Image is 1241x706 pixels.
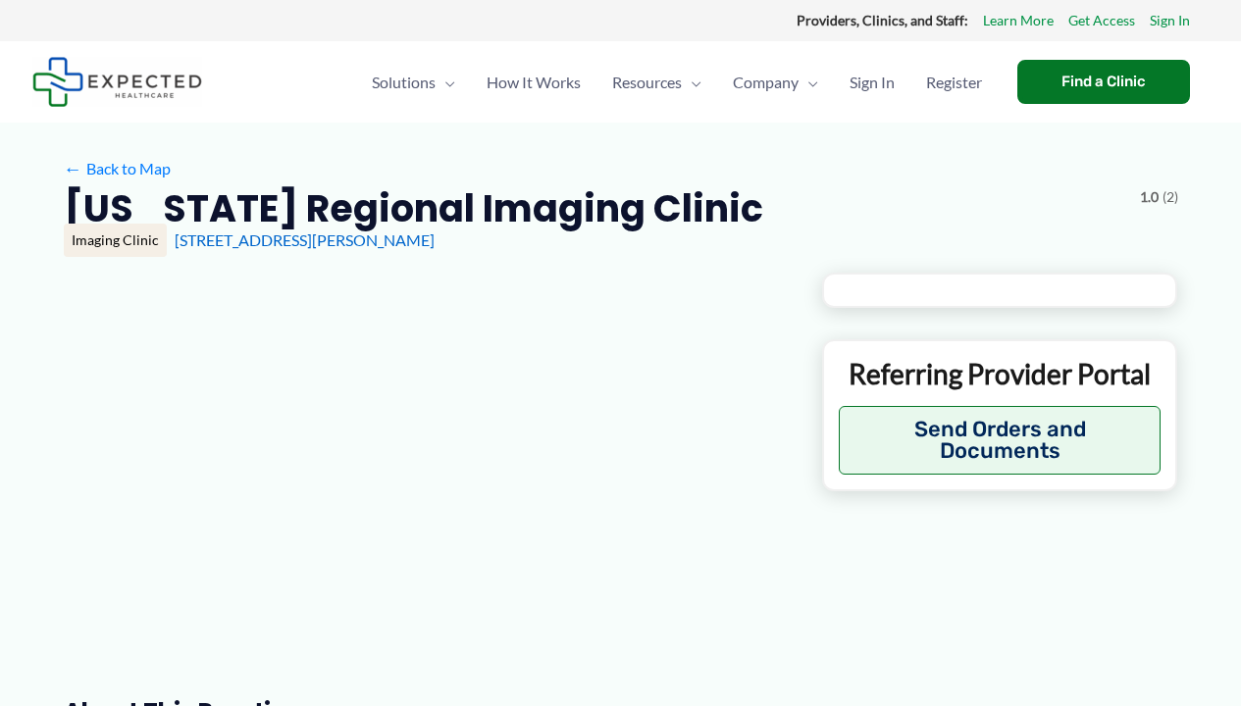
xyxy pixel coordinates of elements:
[839,406,1162,475] button: Send Orders and Documents
[487,48,581,117] span: How It Works
[64,224,167,257] div: Imaging Clinic
[612,48,682,117] span: Resources
[1163,184,1178,210] span: (2)
[1150,8,1190,33] a: Sign In
[717,48,834,117] a: CompanyMenu Toggle
[834,48,910,117] a: Sign In
[910,48,998,117] a: Register
[983,8,1054,33] a: Learn More
[799,48,818,117] span: Menu Toggle
[839,356,1162,391] p: Referring Provider Portal
[356,48,998,117] nav: Primary Site Navigation
[596,48,717,117] a: ResourcesMenu Toggle
[1140,184,1159,210] span: 1.0
[733,48,799,117] span: Company
[850,48,895,117] span: Sign In
[64,154,171,183] a: ←Back to Map
[372,48,436,117] span: Solutions
[356,48,471,117] a: SolutionsMenu Toggle
[64,184,763,232] h2: [US_STATE] Regional Imaging Clinic
[1068,8,1135,33] a: Get Access
[32,57,202,107] img: Expected Healthcare Logo - side, dark font, small
[64,159,82,177] span: ←
[471,48,596,117] a: How It Works
[926,48,982,117] span: Register
[1017,60,1190,104] a: Find a Clinic
[682,48,701,117] span: Menu Toggle
[797,12,968,28] strong: Providers, Clinics, and Staff:
[436,48,455,117] span: Menu Toggle
[175,230,435,249] a: [STREET_ADDRESS][PERSON_NAME]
